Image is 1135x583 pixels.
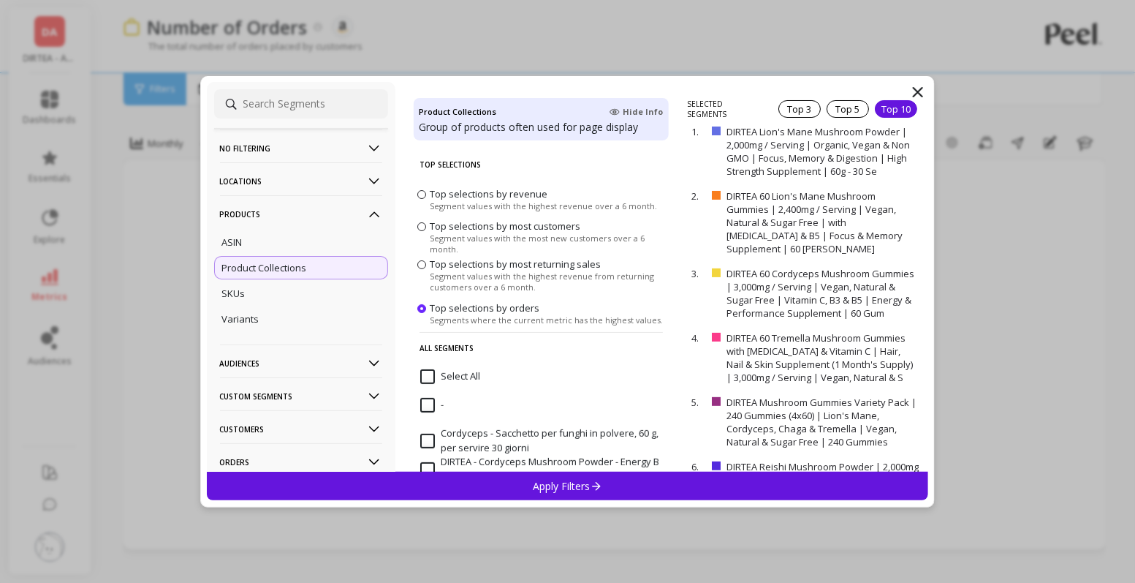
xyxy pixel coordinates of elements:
[420,455,662,484] span: DIRTEA - Cordyceps Mushroom Powder - Energy Boosting Support and Stamina Enhancer - Premium Cordy...
[726,267,919,320] p: DIRTEA 60 Cordyceps Mushroom Gummies | 3,000mg / Serving | Vegan, Natural & Sugar Free | Vitamin ...
[726,331,919,384] p: DIRTEA 60 Tremella Mushroom Gummies with [MEDICAL_DATA] & Vitamin C | Hair, Nail & Skin Supplemen...
[222,312,259,326] p: Variants
[778,100,821,118] div: Top 3
[430,301,539,314] span: Top selections by orders
[691,460,706,473] p: 6.
[220,410,382,448] p: Customers
[726,460,919,513] p: DIRTEA Reishi Mushroom Powder | 2,000mg / Serving | Organic, Vegan & Non GMO | Sleep Quality, Str...
[430,257,601,271] span: Top selections by most returning sales
[420,149,663,180] p: Top Selections
[691,396,706,409] p: 5.
[430,314,663,325] span: Segments where the current metric has the highest values.
[420,332,663,364] p: All Segments
[220,377,382,415] p: Custom Segments
[220,195,382,233] p: Products
[726,189,919,255] p: DIRTEA 60 Lion's Mane Mushroom Gummies | 2,400mg / Serving | Vegan, Natural & Sugar Free | with [...
[420,120,663,135] p: Group of products often used for page display
[220,162,382,200] p: Locations
[726,125,919,178] p: DIRTEA Lion's Mane Mushroom Powder | 2,000mg / Serving | Organic, Vegan & Non GMO | Focus, Memory...
[726,396,919,448] p: DIRTEA Mushroom Gummies Variety Pack | 240 Gummies (4x60) | Lion's Mane, Cordyceps, Chaga & Treme...
[420,369,480,384] span: Select All
[687,99,761,119] p: SELECTED SEGMENTS
[430,219,580,233] span: Top selections by most customers
[222,261,307,274] p: Product Collections
[430,187,547,200] span: Top selections by revenue
[220,345,382,382] p: Audiences
[420,104,497,120] h4: Product Collections
[691,331,706,345] p: 4.
[214,89,388,119] input: Search Segments
[430,200,657,211] span: Segment values with the highest revenue over a 6 month.
[220,443,382,481] p: Orders
[691,125,706,138] p: 1.
[610,106,663,118] span: Hide Info
[430,271,665,293] span: Segment values with the highest revenue from returning customers over a 6 month.
[222,236,243,249] p: ASIN
[827,100,869,118] div: Top 5
[220,129,382,167] p: No filtering
[420,426,662,455] span: Cordyceps - Sacchetto per funghi in polvere, 60 g, per servire 30 giorni
[533,479,602,493] p: Apply Filters
[430,233,665,255] span: Segment values with the most new customers over a 6 month.
[222,287,246,300] p: SKUs
[875,100,917,118] div: Top 10
[420,398,444,413] span: -
[691,189,706,203] p: 2.
[691,267,706,280] p: 3.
